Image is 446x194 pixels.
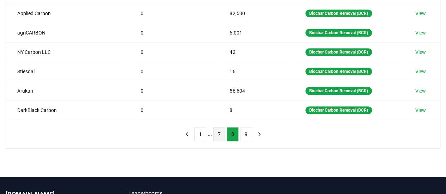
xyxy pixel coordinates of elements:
[305,48,372,56] div: Biochar Carbon Removal (BCR)
[129,4,219,23] td: 0
[181,127,193,141] button: previous page
[213,127,225,141] button: 7
[240,127,252,141] button: 9
[6,81,129,100] td: Arukah
[6,23,129,42] td: agriCARBON
[415,29,426,36] a: View
[6,62,129,81] td: Stiesdal
[305,29,372,37] div: Biochar Carbon Removal (BCR)
[227,127,239,141] button: 8
[6,42,129,62] td: NY Carbon LLC
[305,68,372,75] div: Biochar Carbon Removal (BCR)
[129,62,219,81] td: 0
[305,106,372,114] div: Biochar Carbon Removal (BCR)
[305,10,372,17] div: Biochar Carbon Removal (BCR)
[218,62,294,81] td: 16
[305,87,372,95] div: Biochar Carbon Removal (BCR)
[6,100,129,120] td: DarkBlack Carbon
[129,23,219,42] td: 0
[129,42,219,62] td: 0
[253,127,265,141] button: next page
[129,81,219,100] td: 0
[415,87,426,94] a: View
[218,100,294,120] td: 8
[415,107,426,114] a: View
[208,130,212,138] li: ...
[129,100,219,120] td: 0
[415,10,426,17] a: View
[6,4,129,23] td: Applied Carbon
[415,49,426,56] a: View
[218,23,294,42] td: 6,001
[415,68,426,75] a: View
[218,42,294,62] td: 42
[194,127,206,141] button: 1
[218,4,294,23] td: 82,530
[218,81,294,100] td: 56,604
